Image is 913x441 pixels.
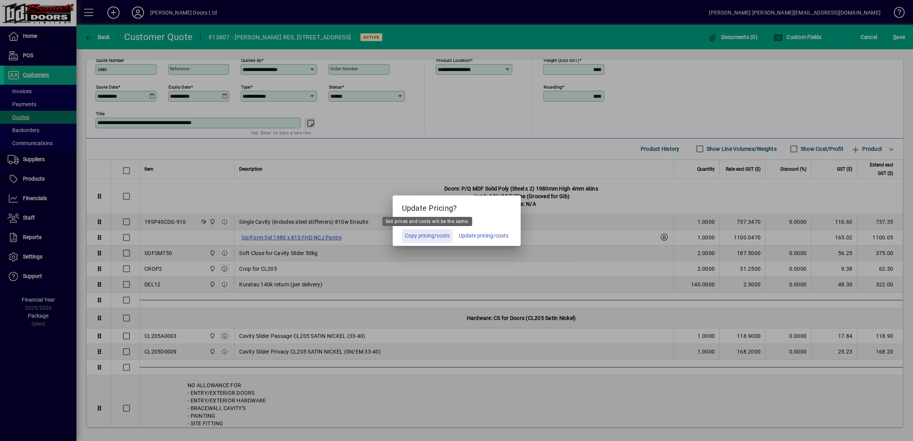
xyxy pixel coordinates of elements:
button: Update pricing/costs [456,229,512,243]
div: Sell prices and costs will be the same. [382,217,472,226]
h5: Update Pricing? [393,195,521,218]
span: Update pricing/costs [459,232,508,240]
button: Copy pricing/costs [402,229,453,243]
span: Copy pricing/costs [405,232,450,240]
